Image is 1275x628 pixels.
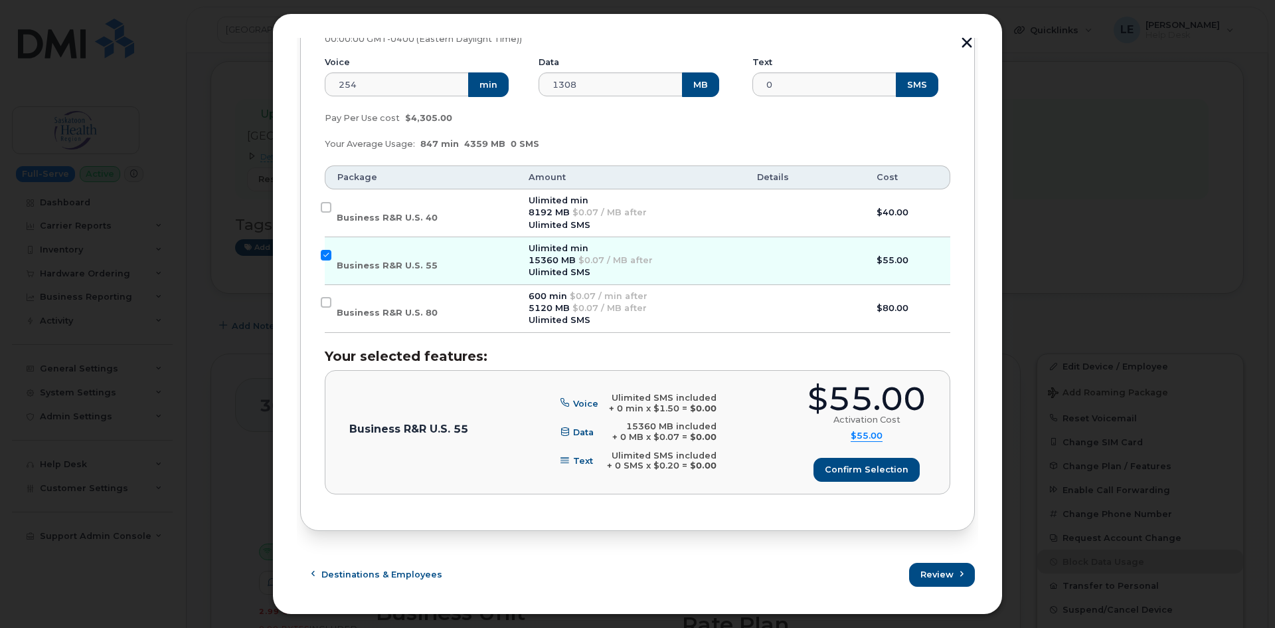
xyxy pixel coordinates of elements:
[653,432,687,442] span: $0.07 =
[517,165,744,189] th: Amount
[529,243,588,253] span: Ulimited min
[420,139,459,149] span: 847 min
[920,568,954,581] span: Review
[321,568,442,581] span: Destinations & Employees
[825,463,908,476] span: Confirm selection
[511,139,539,149] span: 0 SMS
[653,403,687,413] span: $1.50 =
[468,72,509,96] button: min
[321,202,331,213] input: Business R&R U.S. 40
[1217,570,1265,618] iframe: Messenger Launcher
[690,432,717,442] b: $0.00
[572,303,647,313] span: $0.07 / MB after
[321,297,331,308] input: Business R&R U.S. 80
[653,461,687,471] span: $0.20 =
[325,57,350,68] label: Voice
[612,421,717,432] div: 15360 MB included
[349,424,468,435] p: Business R&R U.S. 55
[690,461,717,471] b: $0.00
[464,139,505,149] span: 4359 MB
[690,403,717,413] b: $0.00
[325,113,400,123] span: Pay Per Use cost
[325,139,415,149] span: Your Average Usage:
[573,398,598,408] span: Voice
[609,393,717,403] div: Ulimited SMS included
[529,291,567,301] span: 600 min
[529,255,576,265] span: 15360 MB
[539,57,559,68] label: Data
[607,451,717,461] div: Ulimited SMS included
[321,250,331,261] input: Business R&R U.S. 55
[529,207,570,217] span: 8192 MB
[572,207,647,217] span: $0.07 / MB after
[607,461,651,471] span: + 0 SMS x
[529,220,590,230] span: Ulimited SMS
[337,213,438,223] span: Business R&R U.S. 40
[325,349,950,364] h3: Your selected features:
[807,383,926,415] div: $55.00
[865,237,950,285] td: $55.00
[813,458,920,482] button: Confirm selection
[909,563,975,587] button: Review
[573,456,593,466] span: Text
[865,189,950,237] td: $40.00
[529,267,590,277] span: Ulimited SMS
[833,415,900,425] div: Activation Cost
[752,57,772,68] label: Text
[573,427,594,437] span: Data
[865,165,950,189] th: Cost
[337,308,438,318] span: Business R&R U.S. 80
[612,432,651,442] span: + 0 MB x
[325,165,517,189] th: Package
[896,72,938,96] button: SMS
[865,285,950,333] td: $80.00
[405,113,452,123] span: $4,305.00
[529,315,590,325] span: Ulimited SMS
[300,563,454,587] button: Destinations & Employees
[609,403,651,413] span: + 0 min x
[578,255,653,265] span: $0.07 / MB after
[529,303,570,313] span: 5120 MB
[745,165,865,189] th: Details
[682,72,719,96] button: MB
[337,261,438,270] span: Business R&R U.S. 55
[570,291,647,301] span: $0.07 / min after
[529,195,588,205] span: Ulimited min
[851,431,883,442] summary: $55.00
